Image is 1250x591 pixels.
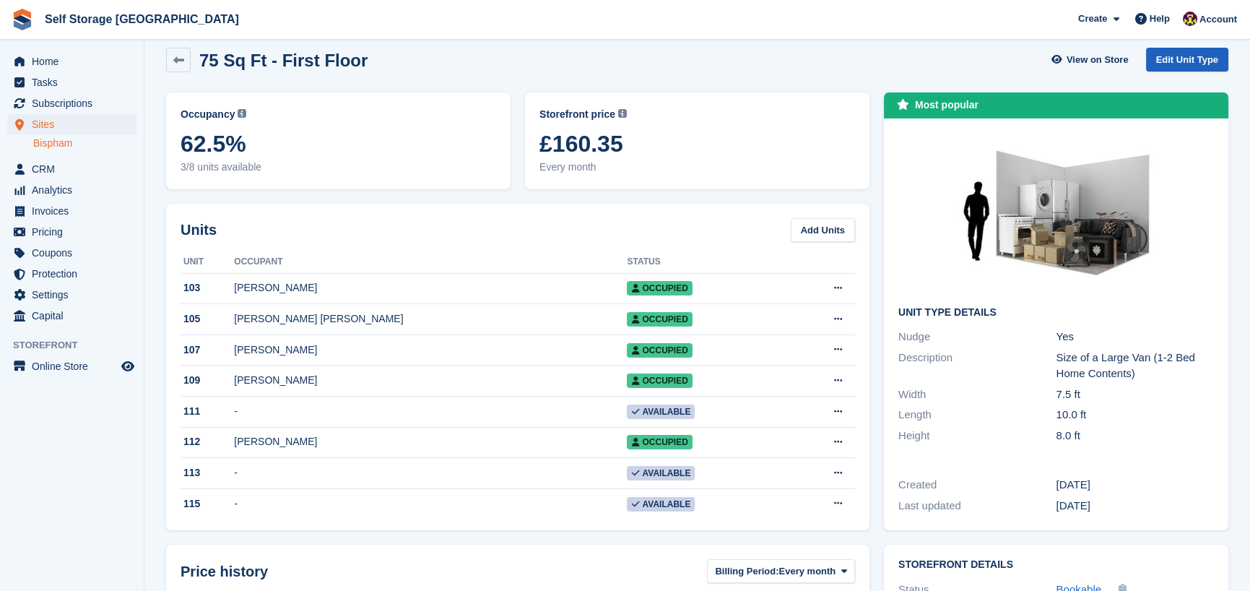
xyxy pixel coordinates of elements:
div: [DATE] [1056,498,1215,514]
h2: Storefront Details [898,559,1214,571]
a: menu [7,114,136,134]
a: menu [7,72,136,92]
span: Storefront [13,338,144,353]
span: Account [1199,12,1237,27]
div: [DATE] [1056,477,1215,493]
a: Add Units [791,218,855,242]
span: Price history [181,561,268,582]
span: £160.35 [539,131,855,157]
a: menu [7,243,136,263]
span: Occupied [627,435,692,449]
h2: Unit Type details [898,307,1214,319]
div: 111 [181,404,234,419]
span: Occupied [627,281,692,295]
div: [PERSON_NAME] [PERSON_NAME] [234,311,627,327]
span: Occupied [627,374,692,388]
a: menu [7,159,136,179]
a: Preview store [119,358,136,375]
div: 112 [181,434,234,449]
span: Occupied [627,312,692,327]
a: menu [7,306,136,326]
span: Online Store [32,356,118,376]
img: icon-info-grey-7440780725fd019a000dd9b08b2336e03edf1995a4989e88bcd33f0948082b44.svg [618,109,627,118]
div: Height [898,428,1056,444]
span: Analytics [32,180,118,200]
a: menu [7,222,136,242]
div: 10.0 ft [1056,407,1215,423]
span: Pricing [32,222,118,242]
img: 75-sqft-unit%20(1).jpg [948,133,1165,295]
div: 109 [181,373,234,388]
span: Available [627,497,695,512]
span: Invoices [32,201,118,221]
span: Billing Period: [715,564,778,579]
span: Help [1150,12,1170,26]
span: Occupancy [181,107,235,122]
div: Yes [1056,329,1215,345]
div: Nudge [898,329,1056,345]
th: Status [627,251,784,274]
div: Last updated [898,498,1056,514]
span: Home [32,51,118,72]
h2: 75 Sq Ft - First Floor [199,51,368,70]
span: Protection [32,264,118,284]
div: 113 [181,465,234,480]
img: icon-info-grey-7440780725fd019a000dd9b08b2336e03edf1995a4989e88bcd33f0948082b44.svg [238,109,246,118]
span: 62.5% [181,131,496,157]
button: Billing Period: Every month [707,559,855,583]
img: Nicholas Williams [1183,12,1197,26]
th: Unit [181,251,234,274]
span: Available [627,466,695,480]
div: [PERSON_NAME] [234,373,627,388]
div: [PERSON_NAME] [234,280,627,295]
div: Length [898,407,1056,423]
span: Subscriptions [32,93,118,113]
span: Every month [539,160,855,175]
div: 103 [181,280,234,295]
div: 115 [181,496,234,512]
div: Width [898,387,1056,403]
a: View on Store [1050,48,1134,72]
span: Storefront price [539,107,615,122]
a: menu [7,51,136,72]
a: menu [7,264,136,284]
div: Description [898,350,1056,382]
span: Sites [32,114,118,134]
div: Most popular [915,98,978,113]
span: Every month [779,564,836,579]
div: 105 [181,311,234,327]
span: 3/8 units available [181,160,496,175]
span: CRM [32,159,118,179]
th: Occupant [234,251,627,274]
td: - [234,488,627,519]
span: Available [627,405,695,419]
a: menu [7,285,136,305]
td: - [234,397,627,428]
a: menu [7,180,136,200]
span: Tasks [32,72,118,92]
span: Occupied [627,343,692,358]
a: menu [7,356,136,376]
div: 7.5 ft [1056,387,1215,403]
div: [PERSON_NAME] [234,342,627,358]
a: menu [7,201,136,221]
a: menu [7,93,136,113]
div: 107 [181,342,234,358]
span: Settings [32,285,118,305]
a: Self Storage [GEOGRAPHIC_DATA] [39,7,245,31]
a: Edit Unit Type [1146,48,1228,72]
img: stora-icon-8386f47178a22dfd0bd8f6a31ec36ba5ce8667c1dd55bd0f319d3a0aa187defe.svg [12,9,33,30]
span: Create [1078,12,1107,26]
span: Capital [32,306,118,326]
div: Created [898,477,1056,493]
div: 8.0 ft [1056,428,1215,444]
h2: Units [181,219,217,241]
a: Bispham [33,137,136,150]
span: Coupons [32,243,118,263]
div: Size of a Large Van (1-2 Bed Home Contents) [1056,350,1215,382]
div: [PERSON_NAME] [234,434,627,449]
td: - [234,458,627,489]
span: View on Store [1067,53,1129,67]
